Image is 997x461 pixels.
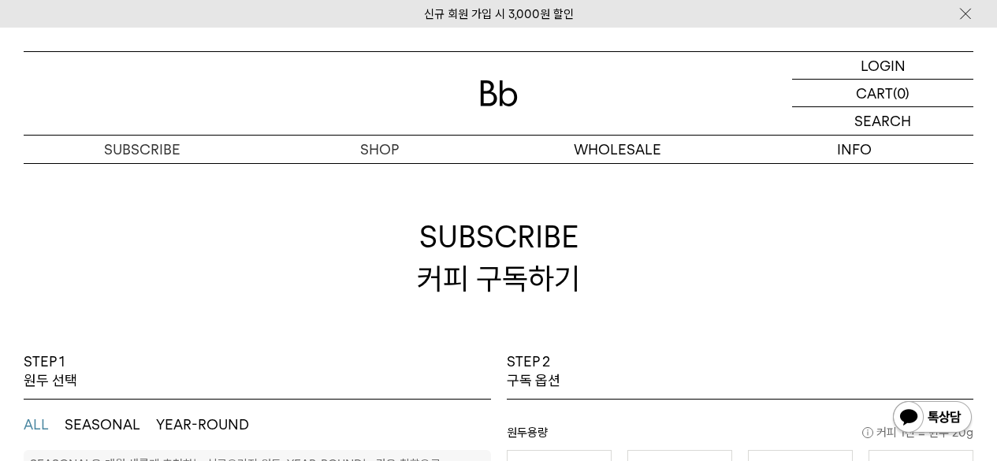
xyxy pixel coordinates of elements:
a: CART (0) [792,80,973,107]
a: LOGIN [792,52,973,80]
p: STEP 1 원두 선택 [24,352,77,391]
img: 카카오톡 채널 1:1 채팅 버튼 [891,400,973,437]
a: 신규 회원 가입 시 3,000원 할인 [424,7,574,21]
button: YEAR-ROUND [156,415,249,434]
a: SUBSCRIBE [24,136,261,163]
button: SEASONAL [65,415,140,434]
p: CART [856,80,893,106]
p: 원두용량 [507,423,974,450]
button: ALL [24,415,49,434]
p: WHOLESALE [499,136,736,163]
img: 로고 [480,80,518,106]
p: LOGIN [861,52,906,79]
p: (0) [893,80,910,106]
p: SEARCH [854,107,911,135]
p: STEP 2 구독 옵션 [507,352,560,391]
h2: SUBSCRIBE 커피 구독하기 [24,163,973,352]
p: INFO [736,136,973,163]
span: 커피 1잔 = 윈두 20g [862,423,973,442]
a: SHOP [261,136,498,163]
